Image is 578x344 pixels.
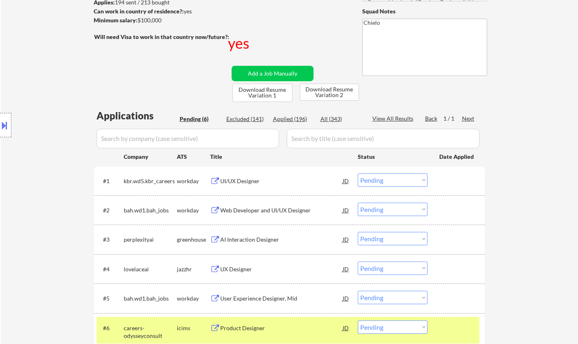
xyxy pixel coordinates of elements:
div: ATS [177,153,210,161]
div: Pending (6) [180,115,220,123]
div: #6 [103,324,117,332]
div: JD [342,203,350,217]
div: workday [177,177,210,185]
div: workday [177,206,210,214]
div: bah.wd1.bah_jobs [124,294,177,303]
div: Date Applied [439,153,475,161]
div: JD [342,291,350,305]
div: Product Designer [220,324,343,332]
div: View All Results [372,115,416,123]
div: JD [342,320,350,335]
button: Download Resume Variation 2 [300,84,359,101]
input: Search by title (case sensitive) [287,129,479,148]
button: Download Resume Variation 1 [232,84,292,102]
strong: Minimum salary: [94,17,138,24]
div: Web Developer and UI/UX Designer [220,206,343,214]
div: careers-odysseyconsult [124,324,177,340]
div: #2 [103,206,117,214]
div: perplexityai [124,236,177,244]
div: workday [177,294,210,303]
div: #5 [103,294,117,303]
div: Next [462,115,475,123]
div: Back [425,115,438,123]
div: 1 / 1 [443,115,462,123]
div: All (343) [320,115,361,123]
div: JD [342,173,350,188]
div: Squad Notes [362,7,487,15]
div: yes [94,7,226,15]
div: UI/UX Designer [220,177,343,185]
div: kbr.wd5.kbr_careers [124,177,177,185]
div: Excluded (141) [226,115,267,123]
div: UX Designer [220,265,343,273]
div: #4 [103,265,117,273]
div: yes [228,33,251,53]
strong: Will need Visa to work in that country now/future?: [94,33,229,40]
div: bah.wd1.bah_jobs [124,206,177,214]
div: JD [342,262,350,276]
input: Search by company (case sensitive) [97,129,279,148]
div: JD [342,232,350,247]
div: lovelaceai [124,265,177,273]
div: Company [124,153,177,161]
strong: Can work in country of residence?: [94,8,184,15]
div: $100,000 [94,16,229,24]
div: greenhouse [177,236,210,244]
div: Status [358,149,428,164]
div: Applied (196) [273,115,314,123]
div: icims [177,324,210,332]
div: jazzhr [177,265,210,273]
div: Title [210,153,350,161]
div: AI Interaction Designer [220,236,343,244]
div: #3 [103,236,117,244]
div: User Experience Designer, Mid [220,294,343,303]
button: Add a Job Manually [232,66,314,81]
